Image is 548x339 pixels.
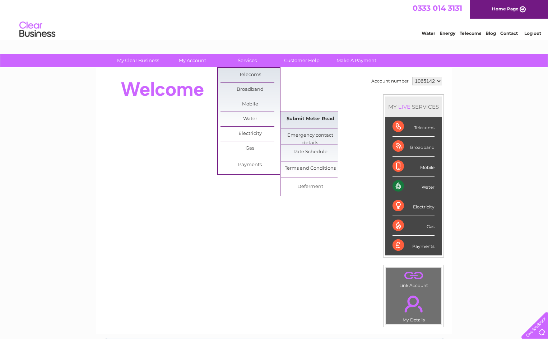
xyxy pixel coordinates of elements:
[386,289,441,325] td: My Details
[327,54,386,67] a: Make A Payment
[388,291,439,316] a: .
[218,54,277,67] a: Services
[19,19,56,41] img: logo.png
[393,176,435,196] div: Water
[220,127,280,141] a: Electricity
[486,30,496,36] a: Blog
[220,141,280,156] a: Gas
[220,97,280,112] a: Mobile
[393,236,435,255] div: Payments
[220,112,280,126] a: Water
[524,30,541,36] a: Log out
[220,83,280,97] a: Broadband
[388,269,439,282] a: .
[422,30,435,36] a: Water
[105,4,444,35] div: Clear Business is a trading name of Verastar Limited (registered in [GEOGRAPHIC_DATA] No. 3667643...
[413,4,462,13] a: 0333 014 3131
[281,180,340,194] a: Deferment
[393,216,435,236] div: Gas
[397,103,412,110] div: LIVE
[108,54,168,67] a: My Clear Business
[393,196,435,216] div: Electricity
[393,157,435,176] div: Mobile
[163,54,222,67] a: My Account
[500,30,518,36] a: Contact
[281,161,340,176] a: Terms and Conditions
[393,117,435,137] div: Telecoms
[440,30,455,36] a: Energy
[370,75,410,87] td: Account number
[393,137,435,156] div: Broadband
[460,30,481,36] a: Telecoms
[281,145,340,159] a: Rate Schedule
[220,158,280,172] a: Payments
[281,112,340,126] a: Submit Meter Read
[272,54,331,67] a: Customer Help
[220,68,280,82] a: Telecoms
[281,128,340,143] a: Emergency contact details
[385,96,442,117] div: MY SERVICES
[386,267,441,290] td: Link Account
